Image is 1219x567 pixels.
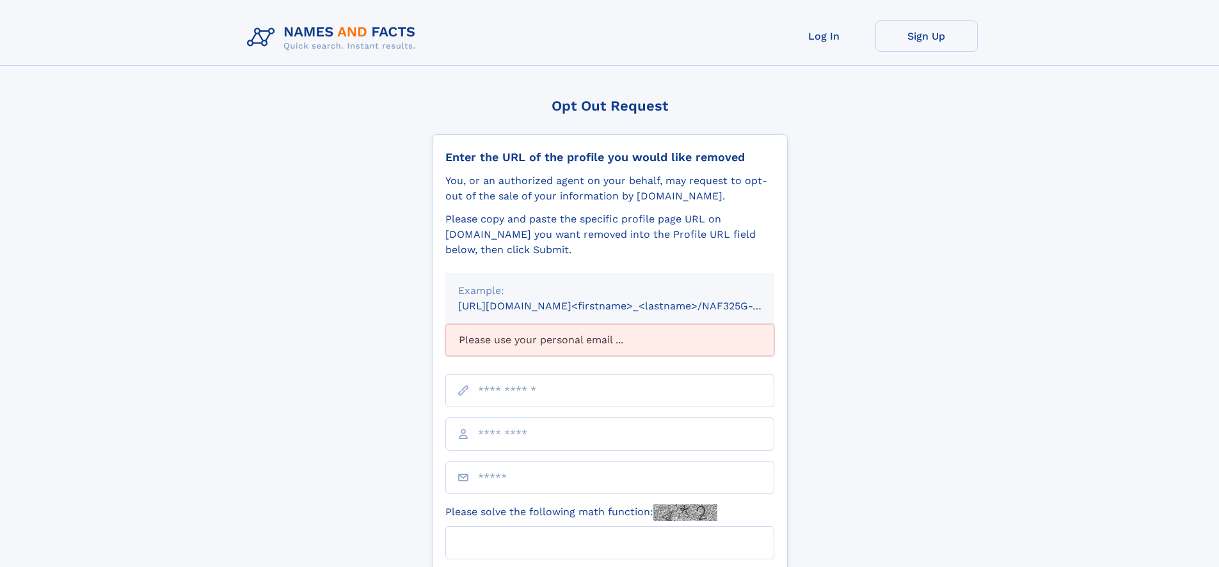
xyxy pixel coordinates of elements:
div: Opt Out Request [432,98,788,114]
label: Please solve the following math function: [445,504,717,521]
img: Logo Names and Facts [242,20,426,55]
a: Sign Up [875,20,978,52]
div: Please use your personal email ... [445,324,774,356]
small: [URL][DOMAIN_NAME]<firstname>_<lastname>/NAF325G-xxxxxxxx [458,300,799,312]
div: Example: [458,283,761,299]
div: Enter the URL of the profile you would like removed [445,150,774,164]
div: Please copy and paste the specific profile page URL on [DOMAIN_NAME] you want removed into the Pr... [445,212,774,258]
a: Log In [773,20,875,52]
div: You, or an authorized agent on your behalf, may request to opt-out of the sale of your informatio... [445,173,774,204]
